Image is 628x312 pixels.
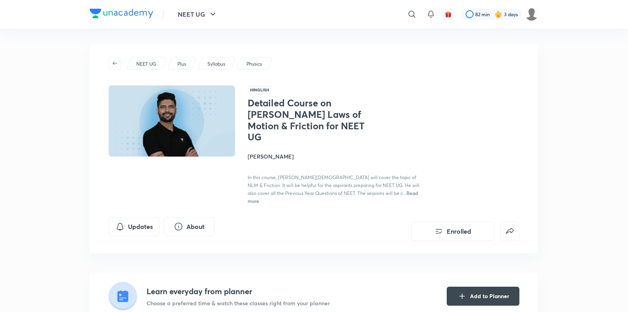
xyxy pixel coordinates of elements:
a: Company Logo [90,9,153,20]
span: Hinglish [248,85,271,94]
p: NEET UG [136,61,156,68]
p: Physics [246,61,262,68]
p: Choose a preferred time & watch these classes right from your planner [147,299,330,307]
a: Plus [176,61,188,68]
button: Add to Planner [447,287,519,306]
a: Syllabus [206,61,227,68]
button: false [500,222,519,241]
img: avatar [445,11,452,18]
button: Updates [109,217,159,236]
h1: Detailed Course on [PERSON_NAME] Laws of Motion & Friction for NEET UG [248,97,377,143]
p: Syllabus [207,61,225,68]
img: streak [495,10,502,18]
img: Thumbnail [107,85,236,157]
p: Plus [177,61,186,68]
a: NEET UG [135,61,158,68]
button: NEET UG [173,6,222,22]
button: avatar [442,8,455,21]
h4: Learn everyday from planner [147,286,330,297]
a: Physics [245,61,263,68]
h4: [PERSON_NAME] [248,152,425,161]
span: In this course, [PERSON_NAME][DEMOGRAPHIC_DATA] will cover the topic of NLM & Friction. It will b... [248,174,419,196]
button: About [164,217,214,236]
img: Company Logo [90,9,153,18]
img: ANSHITA AGRAWAL [525,8,538,21]
button: Enrolled [411,222,494,241]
